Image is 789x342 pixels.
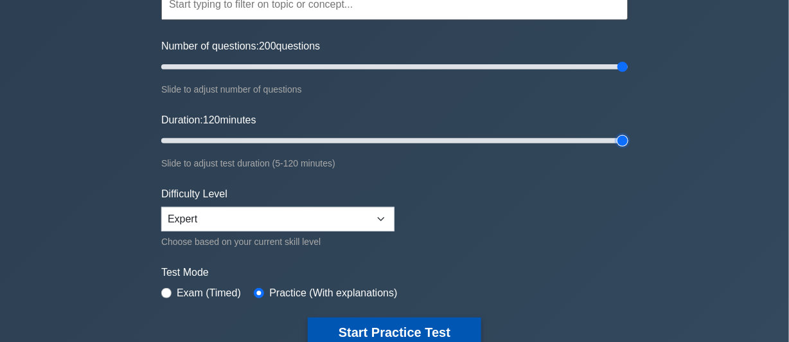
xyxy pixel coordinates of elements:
div: Slide to adjust test duration (5-120 minutes) [161,156,628,171]
span: 120 [203,114,220,125]
label: Duration: minutes [161,113,256,128]
div: Choose based on your current skill level [161,234,394,249]
label: Practice (With explanations) [269,285,397,301]
div: Slide to adjust number of questions [161,82,628,97]
span: 200 [259,40,276,51]
label: Exam (Timed) [177,285,241,301]
label: Test Mode [161,265,628,280]
label: Difficulty Level [161,186,227,202]
label: Number of questions: questions [161,39,320,54]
